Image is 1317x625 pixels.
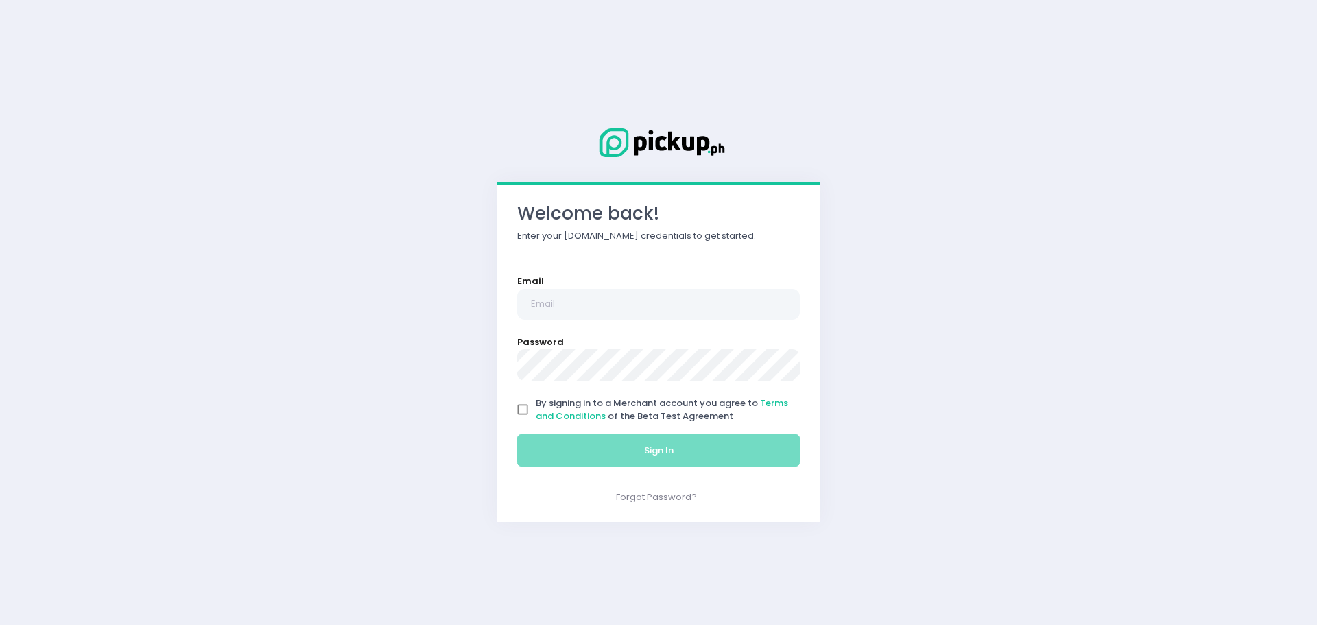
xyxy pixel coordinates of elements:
input: Email [517,289,800,320]
a: Forgot Password? [616,491,697,504]
span: Sign In [644,444,674,457]
p: Enter your [DOMAIN_NAME] credentials to get started. [517,229,800,243]
img: Logo [590,126,727,160]
h3: Welcome back! [517,203,800,224]
label: Password [517,335,564,349]
span: By signing in to a Merchant account you agree to of the Beta Test Agreement [536,397,788,423]
label: Email [517,274,544,288]
a: Terms and Conditions [536,397,788,423]
button: Sign In [517,434,800,467]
